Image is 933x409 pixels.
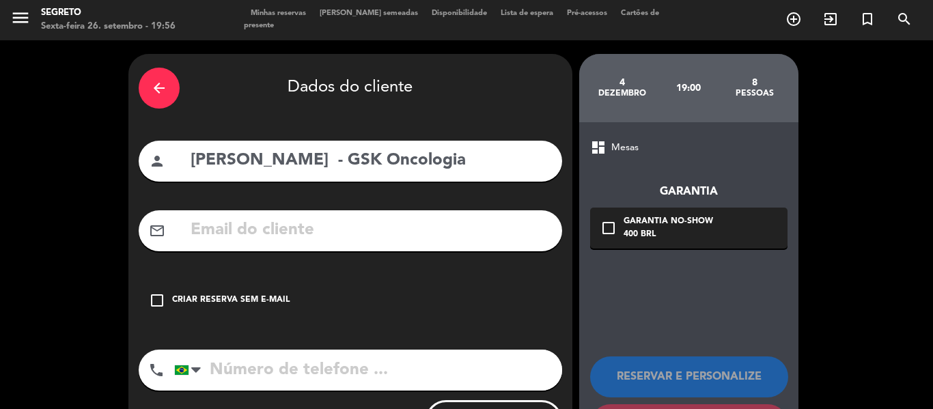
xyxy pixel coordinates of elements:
i: arrow_back [151,80,167,96]
button: menu [10,8,31,33]
input: Email do cliente [189,216,552,244]
button: RESERVAR E PERSONALIZE [590,356,788,397]
div: Criar reserva sem e-mail [172,294,290,307]
i: add_circle_outline [785,11,802,27]
i: mail_outline [149,223,165,239]
div: Brazil (Brasil): +55 [175,350,206,390]
input: Nome do cliente [189,147,552,175]
i: check_box_outline_blank [600,220,617,236]
div: 19:00 [655,64,721,112]
div: pessoas [721,88,788,99]
span: Lista de espera [494,10,560,17]
div: dezembro [589,88,656,99]
span: dashboard [590,139,607,156]
i: turned_in_not [859,11,876,27]
i: phone [148,362,165,378]
i: menu [10,8,31,28]
div: Garantia [590,183,788,201]
div: 8 [721,77,788,88]
span: Minhas reservas [244,10,313,17]
div: Dados do cliente [139,64,562,112]
div: Sexta-feira 26. setembro - 19:56 [41,20,176,33]
div: Garantia No-show [624,215,713,229]
div: 4 [589,77,656,88]
i: exit_to_app [822,11,839,27]
span: Disponibilidade [425,10,494,17]
i: person [149,153,165,169]
span: Cartões de presente [244,10,659,29]
span: Pré-acessos [560,10,614,17]
input: Número de telefone ... [174,350,562,391]
i: check_box_outline_blank [149,292,165,309]
span: Mesas [611,140,639,156]
div: 400 BRL [624,228,713,242]
i: search [896,11,913,27]
div: Segreto [41,6,176,20]
span: [PERSON_NAME] semeadas [313,10,425,17]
